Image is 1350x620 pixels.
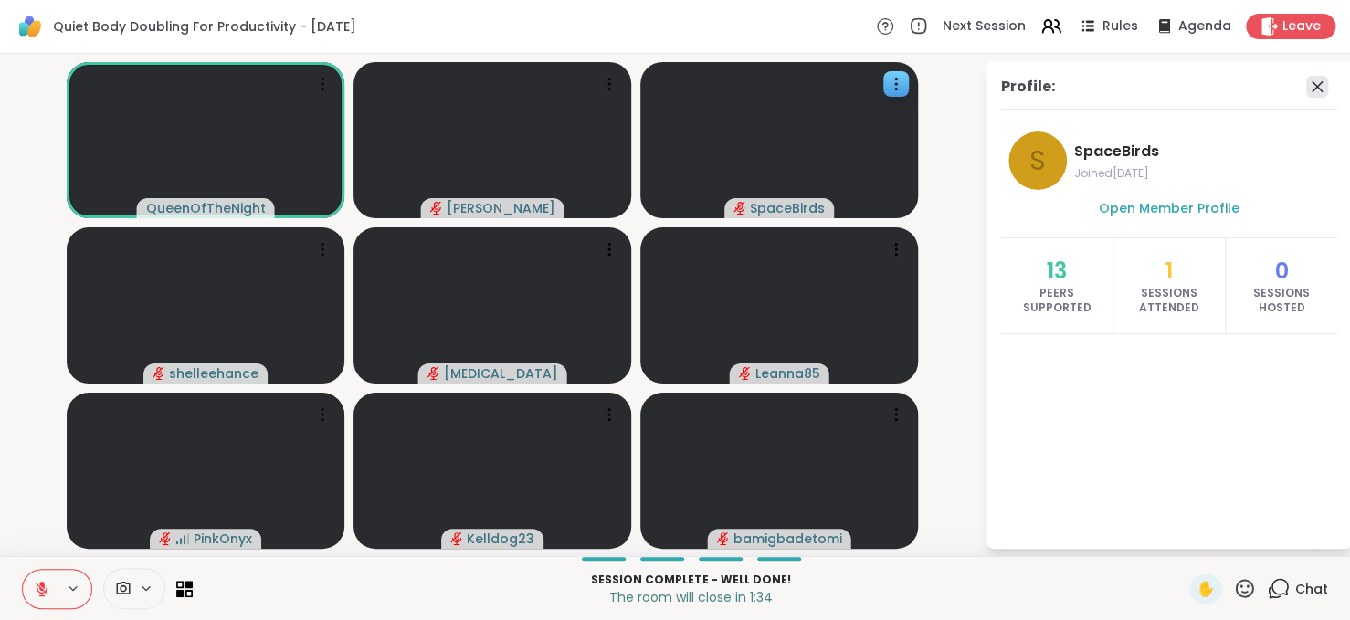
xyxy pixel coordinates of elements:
[169,364,258,383] span: shelleehance
[194,530,252,548] span: PinkOnyx
[1029,140,1046,181] span: S
[1001,76,1055,98] div: Profile:
[733,530,842,548] span: bamigbadetomi
[1275,257,1289,286] span: 0
[1197,578,1215,600] span: ✋
[1099,197,1239,219] a: Open Member Profile
[153,367,165,380] span: audio-muted
[427,367,440,380] span: audio-muted
[1295,580,1328,598] span: Chat
[1132,286,1207,315] span: Sessions Attended
[467,530,534,548] span: Kelldog23
[1165,257,1173,286] span: 1
[1102,17,1138,36] span: Rules
[53,17,356,36] span: Quiet Body Doubling For Productivity - [DATE]
[1282,17,1321,36] span: Leave
[159,532,172,545] span: audio-muted
[146,199,266,217] span: QueenOfTheNight
[943,17,1026,36] span: Next Session
[1099,199,1239,217] span: Open Member Profile
[204,588,1178,606] p: The room will close in 1:34
[755,364,820,383] span: Leanna85
[430,202,443,215] span: audio-muted
[733,202,746,215] span: audio-muted
[739,367,752,380] span: audio-muted
[1178,17,1231,36] span: Agenda
[1244,286,1319,315] span: Sessions Hosted
[1074,141,1330,163] span: SpaceBirds
[444,364,558,383] span: [MEDICAL_DATA]
[447,199,555,217] span: [PERSON_NAME]
[1047,257,1067,286] span: 13
[717,532,730,545] span: audio-muted
[450,532,463,545] span: audio-muted
[1074,166,1330,181] span: Joined [DATE]
[750,199,825,217] span: SpaceBirds
[1019,286,1094,315] span: Peers Supported
[15,11,46,42] img: ShareWell Logomark
[204,572,1178,588] p: Session Complete - well done!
